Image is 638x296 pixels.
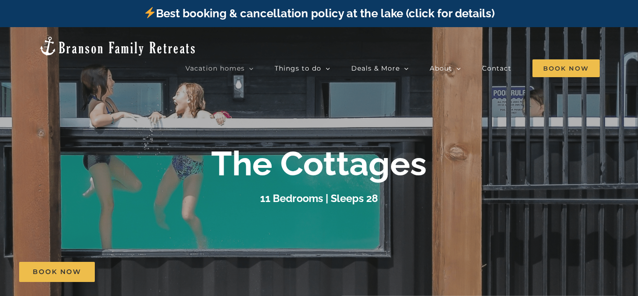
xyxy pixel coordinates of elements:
a: Things to do [275,59,330,78]
a: About [430,59,461,78]
a: Book Now [19,262,95,282]
span: Book Now [33,268,81,276]
span: Vacation homes [185,65,245,72]
span: Things to do [275,65,321,72]
span: About [430,65,452,72]
nav: Main Menu [185,59,600,78]
span: Contact [482,65,511,72]
img: ⚡️ [144,7,156,18]
img: Branson Family Retreats Logo [38,36,197,57]
a: Vacation homes [185,59,254,78]
a: Deals & More [351,59,409,78]
a: Contact [482,59,511,78]
a: Best booking & cancellation policy at the lake (click for details) [143,7,495,20]
span: Book Now [532,59,600,77]
h3: 11 Bedrooms | Sleeps 28 [260,192,378,204]
span: Deals & More [351,65,400,72]
b: The Cottages [211,144,427,183]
